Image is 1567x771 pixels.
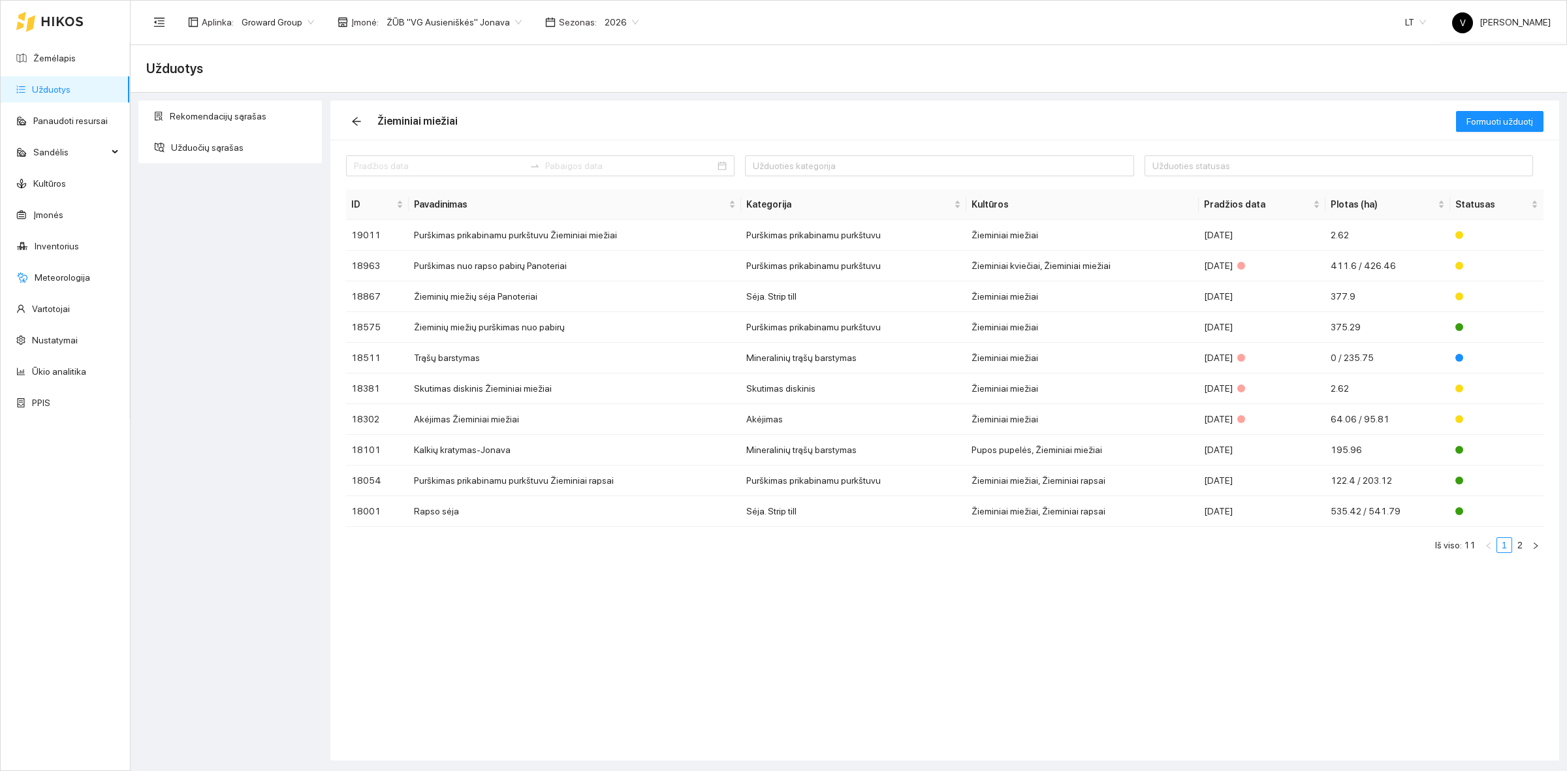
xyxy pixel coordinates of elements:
[1485,542,1493,550] span: left
[33,116,108,126] a: Panaudoti resursai
[741,281,966,312] td: Sėja. Strip till
[1528,537,1543,553] button: right
[1405,12,1426,32] span: LT
[1456,111,1543,132] button: Formuoti užduotį
[1204,228,1320,242] div: [DATE]
[966,251,1199,281] td: Žieminiai kviečiai, Žieminiai miežiai
[1331,353,1374,363] span: 0 / 235.75
[202,15,234,29] span: Aplinka :
[346,111,367,132] button: arrow-left
[153,16,165,28] span: menu-fold
[966,496,1199,527] td: Žieminiai miežiai, Žieminiai rapsai
[1325,312,1450,343] td: 375.29
[545,159,716,173] input: Pabaigos data
[1532,542,1540,550] span: right
[741,189,966,220] th: this column's title is Kategorija,this column is sortable
[559,15,597,29] span: Sezonas :
[32,366,86,377] a: Ūkio analitika
[33,210,63,220] a: Įmonės
[354,159,524,173] input: Pradžios data
[966,404,1199,435] td: Žieminiai miežiai
[409,189,740,220] th: this column's title is Pavadinimas,this column is sortable
[32,335,78,345] a: Nustatymai
[1435,537,1476,553] li: Iš viso: 11
[741,373,966,404] td: Skutimas diskinis
[338,17,348,27] span: shop
[1512,537,1528,553] li: 2
[409,496,740,527] td: Rapso sėja
[1325,435,1450,465] td: 195.96
[966,189,1199,220] th: Kultūros
[346,281,409,312] td: 18867
[346,435,409,465] td: 18101
[35,272,90,283] a: Meteorologija
[1331,414,1389,424] span: 64.06 / 95.81
[1331,506,1401,516] span: 535.42 / 541.79
[530,161,540,171] span: swap-right
[1325,373,1450,404] td: 2.62
[1204,259,1320,273] div: [DATE]
[966,373,1199,404] td: Žieminiai miežiai
[1204,351,1320,365] div: [DATE]
[1497,538,1512,552] a: 1
[1496,537,1512,553] li: 1
[346,189,409,220] th: this column's title is ID,this column is sortable
[414,197,725,212] span: Pavadinimas
[32,304,70,314] a: Vartotojai
[346,251,409,281] td: 18963
[1450,189,1543,220] th: this column's title is Statusas,this column is sortable
[33,139,108,165] span: Sandėlis
[741,435,966,465] td: Mineralinių trąšų barstymas
[1325,220,1450,251] td: 2.62
[1331,475,1392,486] span: 122.4 / 203.12
[741,496,966,527] td: Sėja. Strip till
[351,15,379,29] span: Įmonė :
[1204,504,1320,518] div: [DATE]
[409,220,740,251] td: Purškimas prikabinamu purkštuvu Žieminiai miežiai
[1481,537,1496,553] button: left
[966,343,1199,373] td: Žieminiai miežiai
[377,113,458,129] div: Žieminiai miežiai
[146,9,172,35] button: menu-fold
[387,12,522,32] span: ŽŪB "VG Ausieniškės" Jonava
[966,435,1199,465] td: Pupos pupelės, Žieminiai miežiai
[32,398,50,408] a: PPIS
[741,220,966,251] td: Purškimas prikabinamu purkštuvu
[346,373,409,404] td: 18381
[346,496,409,527] td: 18001
[409,435,740,465] td: Kalkių kratymas-Jonava
[966,220,1199,251] td: Žieminiai miežiai
[154,112,163,121] span: solution
[741,465,966,496] td: Purškimas prikabinamu purkštuvu
[409,343,740,373] td: Trąšų barstymas
[33,178,66,189] a: Kultūros
[605,12,639,32] span: 2026
[346,220,409,251] td: 19011
[1528,537,1543,553] li: Pirmyn
[32,84,71,95] a: Užduotys
[545,17,556,27] span: calendar
[1204,320,1320,334] div: [DATE]
[966,281,1199,312] td: Žieminiai miežiai
[1204,289,1320,304] div: [DATE]
[1325,189,1450,220] th: this column's title is Plotas (ha),this column is sortable
[146,58,203,79] span: Užduotys
[346,404,409,435] td: 18302
[242,12,314,32] span: Groward Group
[409,404,740,435] td: Akėjimas Žieminiai miežiai
[170,103,312,129] span: Rekomendacijų sąrašas
[1452,17,1551,27] span: [PERSON_NAME]
[351,197,394,212] span: ID
[1204,197,1310,212] span: Pradžios data
[966,312,1199,343] td: Žieminiai miežiai
[409,281,740,312] td: Žieminių miežių sėja Panoteriai
[1466,114,1533,129] span: Formuoti užduotį
[346,465,409,496] td: 18054
[741,251,966,281] td: Purškimas prikabinamu purkštuvu
[171,134,312,161] span: Užduočių sąrašas
[741,343,966,373] td: Mineralinių trąšų barstymas
[188,17,198,27] span: layout
[530,161,540,171] span: to
[409,312,740,343] td: Žieminių miežių purškimas nuo pabirų
[1199,189,1325,220] th: this column's title is Pradžios data,this column is sortable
